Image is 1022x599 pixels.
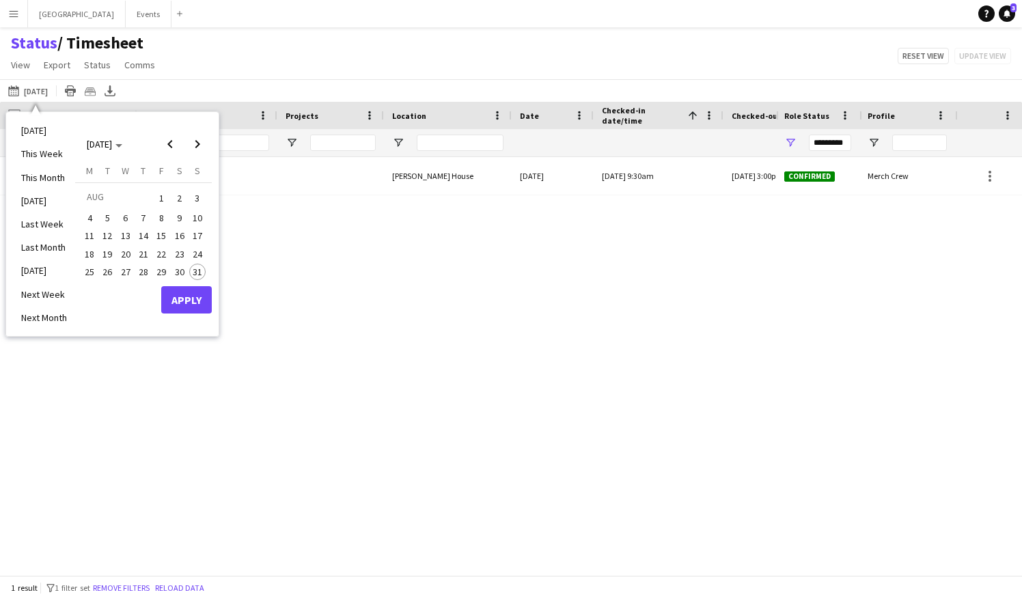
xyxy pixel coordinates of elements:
app-action-btn: Export XLSX [102,83,118,99]
a: 3 [999,5,1015,22]
button: Reload data [152,581,207,596]
input: Location Filter Input [417,135,503,151]
span: Role Status [784,111,829,121]
span: 13 [118,227,134,244]
button: Open Filter Menu [286,137,298,149]
span: 9 [171,210,188,226]
span: 5 [100,210,116,226]
li: This Week [13,142,75,165]
button: [GEOGRAPHIC_DATA] [28,1,126,27]
button: [DATE] [5,83,51,99]
button: 24-08-2025 [189,245,206,262]
button: 09-08-2025 [170,209,188,227]
button: 06-08-2025 [117,209,135,227]
a: View [5,56,36,74]
span: Export [44,59,70,71]
input: Projects Filter Input [310,135,376,151]
button: 31-08-2025 [189,263,206,281]
td: AUG [81,188,152,209]
span: 2 [171,189,188,208]
button: 12-08-2025 [98,227,116,245]
span: [DATE] [87,138,112,150]
span: Confirmed [784,171,835,182]
a: Status [79,56,116,74]
button: 13-08-2025 [117,227,135,245]
button: 21-08-2025 [135,245,152,262]
span: 21 [135,246,152,262]
span: 4 [81,210,98,226]
span: 28 [135,264,152,280]
a: Status [11,33,57,53]
span: W [122,165,129,177]
button: 17-08-2025 [189,227,206,245]
span: Location [392,111,426,121]
button: 15-08-2025 [152,227,170,245]
span: Clients [158,111,187,121]
input: Role Status Filter Input [809,135,851,151]
a: Export [38,56,76,74]
span: Checked-in date/time [602,105,682,126]
button: 07-08-2025 [135,209,152,227]
button: Choose month and year [81,132,128,156]
button: Remove filters [90,581,152,596]
button: Next month [184,130,211,158]
li: [DATE] [13,189,75,212]
span: 3 [189,189,206,208]
span: 26 [100,264,116,280]
span: 25 [81,264,98,280]
input: Profile Filter Input [892,135,947,151]
span: 11 [81,227,98,244]
span: 3 [1010,3,1017,12]
span: 1 [153,189,169,208]
span: 22 [153,246,169,262]
li: [DATE] [13,259,75,282]
span: Checked-out date/time [732,111,823,121]
button: 14-08-2025 [135,227,152,245]
button: 30-08-2025 [170,263,188,281]
span: 24 [189,246,206,262]
span: View [11,59,30,71]
div: [DATE] 9:30am [602,157,715,195]
input: Clients Filter Input [183,135,269,151]
span: Timesheet [57,33,143,53]
span: 29 [153,264,169,280]
li: [DATE] [13,119,75,142]
span: Profile [868,111,895,121]
span: 8 [153,210,169,226]
span: S [177,165,182,177]
button: 27-08-2025 [117,263,135,281]
div: [DATE] 3:00pm [732,157,907,195]
li: Next Month [13,306,75,329]
button: 28-08-2025 [135,263,152,281]
button: 25-08-2025 [81,263,98,281]
button: Open Filter Menu [784,137,797,149]
button: 18-08-2025 [81,245,98,262]
li: Last Month [13,236,75,259]
span: 17 [189,227,206,244]
button: 10-08-2025 [189,209,206,227]
button: 20-08-2025 [117,245,135,262]
span: F [159,165,164,177]
div: Merch Crew [859,157,955,195]
app-action-btn: Print [62,83,79,99]
span: 20 [118,246,134,262]
button: Apply [161,286,212,314]
span: 31 [189,264,206,280]
div: [DATE] [512,157,594,195]
span: 12 [100,227,116,244]
button: 26-08-2025 [98,263,116,281]
span: 10 [189,210,206,226]
button: Open Filter Menu [392,137,404,149]
button: 22-08-2025 [152,245,170,262]
span: 6 [118,210,134,226]
span: 30 [171,264,188,280]
span: T [105,165,110,177]
span: S [195,165,200,177]
span: Status [84,59,111,71]
button: 04-08-2025 [81,209,98,227]
span: 23 [171,246,188,262]
span: 14 [135,227,152,244]
div: [PERSON_NAME] House [384,157,512,195]
button: 01-08-2025 [152,188,170,209]
button: 11-08-2025 [81,227,98,245]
